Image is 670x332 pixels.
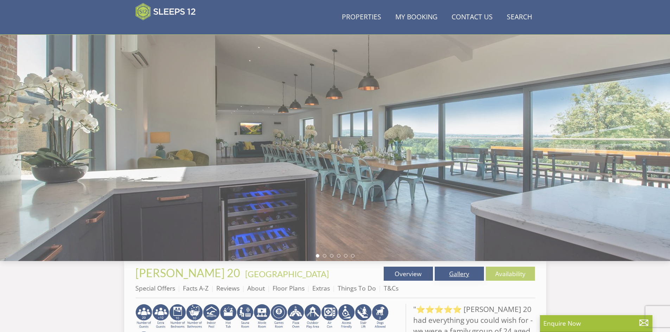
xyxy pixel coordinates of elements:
img: AD_4nXfBB-ai4Qu4M4YLeywR79h0kb0ot0HR5fA9y3gB-2-pf03FHuFJLIO9f-aLu5gyWktcCvHg-Z6IsqQ_BjCFlXqZYLf2f... [135,304,152,329]
a: [PERSON_NAME] 20 [135,266,242,280]
a: Extras [312,284,330,292]
img: AD_4nXf40JzOIxHWtlaOnCYcYOQXG5fBIDqTrgsKVN4W2UXluGrOX8LITqZiJBGHdjxZbjxwkDOH3sQjEwDbaS5MkP4cUzOgO... [152,304,169,329]
a: About [247,284,265,292]
img: AD_4nXfjdDqPkGBf7Vpi6H87bmAUe5GYCbodrAbU4sf37YN55BCjSXGx5ZgBV7Vb9EJZsXiNVuyAiuJUB3WVt-w9eJ0vaBcHg... [304,304,321,329]
img: AD_4nXdwraYVZ2fjjsozJ3MSjHzNlKXAQZMDIkuwYpBVn5DeKQ0F0MOgTPfN16CdbbfyNhSuQE5uMlSrE798PV2cbmCW5jN9_... [321,304,338,329]
a: Overview [384,267,433,281]
a: Reviews [216,284,240,292]
img: Sleeps 12 [135,3,196,20]
img: AD_4nXcLqu7mHUlbleRlt8iu7kfgD4c5vuY3as6GS2DgJT-pw8nhcZXGoB4_W80monpGRtkoSxUHjxYl0H8gUZYdyx3eTSZ87... [287,304,304,329]
a: Things To Do [338,284,376,292]
a: Search [504,9,535,25]
a: Gallery [435,267,484,281]
img: AD_4nXdjbGEeivCGLLmyT_JEP7bTfXsjgyLfnLszUAQeQ4RcokDYHVBt5R8-zTDbAVICNoGv1Dwc3nsbUb1qR6CAkrbZUeZBN... [237,304,254,329]
span: - [242,269,329,279]
a: Floor Plans [273,284,305,292]
a: My Booking [393,9,440,25]
img: AD_4nXfvn8RXFi48Si5WD_ef5izgnipSIXhRnV2E_jgdafhtv5bNmI08a5B0Z5Dh6wygAtJ5Dbjjt2cCuRgwHFAEvQBwYj91q... [186,304,203,329]
img: AD_4nXfZxIz6BQB9SA1qRR_TR-5tIV0ZeFY52bfSYUXaQTY3KXVpPtuuoZT3Ql3RNthdyy4xCUoonkMKBfRi__QKbC4gcM_TO... [169,304,186,329]
img: AD_4nXeNuZ_RiRi883_nkolMQv9HCerd22NI0v1hHLGItzVV83AiNu4h--QJwUvANPnw_Sp7q9QsgAklTwjKkl_lqMaKwvT9Z... [355,304,372,329]
a: Facts A-Z [183,284,209,292]
a: T&Cs [384,284,398,292]
a: Properties [339,9,384,25]
img: AD_4nXei2dp4L7_L8OvME76Xy1PUX32_NMHbHVSts-g-ZAVb8bILrMcUKZI2vRNdEqfWP017x6NFeUMZMqnp0JYknAB97-jDN... [203,304,220,329]
img: AD_4nXcMx2CE34V8zJUSEa4yj9Pppk-n32tBXeIdXm2A2oX1xZoj8zz1pCuMiQujsiKLZDhbHnQsaZvA37aEfuFKITYDwIrZv... [254,304,270,329]
span: [PERSON_NAME] 20 [135,266,240,280]
p: Enquire Now [543,319,649,328]
img: AD_4nXe3VD57-M2p5iq4fHgs6WJFzKj8B0b3RcPFe5LKK9rgeZlFmFoaMJPsJOOJzc7Q6RMFEqsjIZ5qfEJu1txG3QLmI_2ZW... [338,304,355,329]
a: Special Offers [135,284,175,292]
img: AD_4nXe7_8LrJK20fD9VNWAdfykBvHkWcczWBt5QOadXbvIwJqtaRaRf-iI0SeDpMmH1MdC9T1Vy22FMXzzjMAvSuTB5cJ7z5... [372,304,389,329]
iframe: Customer reviews powered by Trustpilot [132,25,206,31]
a: Contact Us [449,9,496,25]
img: AD_4nXcpX5uDwed6-YChlrI2BYOgXwgg3aqYHOhRm0XfZB-YtQW2NrmeCr45vGAfVKUq4uWnc59ZmEsEzoF5o39EWARlT1ewO... [220,304,237,329]
img: AD_4nXdrZMsjcYNLGsKuA84hRzvIbesVCpXJ0qqnwZoX5ch9Zjv73tWe4fnFRs2gJ9dSiUubhZXckSJX_mqrZBmYExREIfryF... [270,304,287,329]
a: Availability [486,267,535,281]
a: [GEOGRAPHIC_DATA] [245,269,329,279]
